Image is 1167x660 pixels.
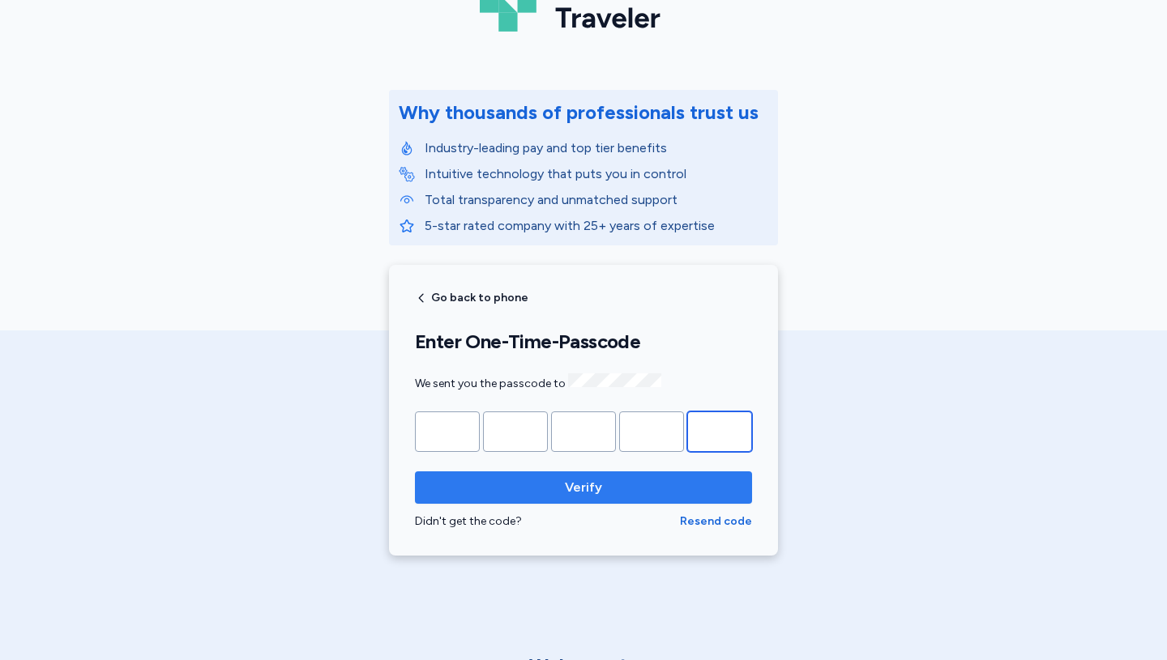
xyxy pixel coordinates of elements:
[483,411,548,452] input: Please enter OTP character 2
[415,513,680,530] div: Didn't get the code?
[415,292,528,304] button: Go back to phone
[687,411,752,452] input: Please enter OTP character 5
[565,478,602,497] span: Verify
[415,330,752,354] h1: Enter One-Time-Passcode
[425,190,768,210] p: Total transparency and unmatched support
[680,513,752,530] button: Resend code
[551,411,616,452] input: Please enter OTP character 3
[415,377,661,390] span: We sent you the passcode to
[399,100,759,126] div: Why thousands of professionals trust us
[425,138,768,158] p: Industry-leading pay and top tier benefits
[415,411,480,452] input: Please enter OTP character 1
[415,471,752,504] button: Verify
[425,216,768,236] p: 5-star rated company with 25+ years of expertise
[619,411,684,452] input: Please enter OTP character 4
[425,164,768,184] p: Intuitive technology that puts you in control
[431,292,528,304] span: Go back to phone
